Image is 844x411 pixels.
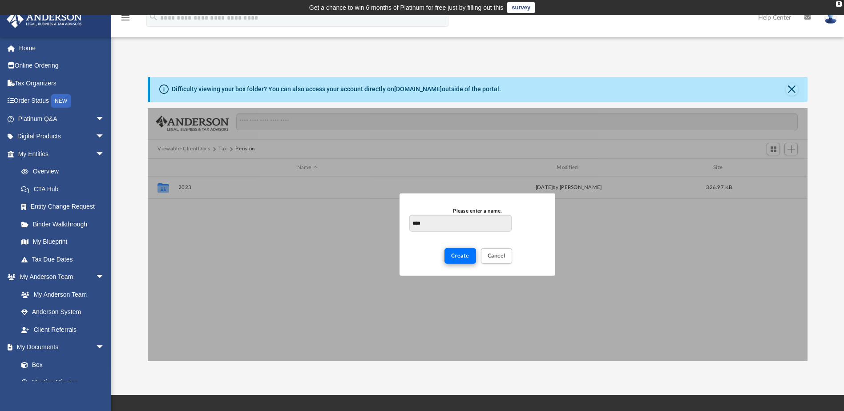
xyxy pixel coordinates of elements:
[824,11,837,24] img: User Pic
[6,57,118,75] a: Online Ordering
[409,207,545,215] div: Please enter a name.
[12,163,118,181] a: Overview
[51,94,71,108] div: NEW
[400,193,555,275] div: New Folder
[836,1,842,7] div: close
[6,145,118,163] a: My Entitiesarrow_drop_down
[12,321,113,338] a: Client Referrals
[451,253,469,258] span: Create
[309,2,504,13] div: Get a chance to win 6 months of Platinum for free just by filling out this
[120,17,131,23] a: menu
[96,110,113,128] span: arrow_drop_down
[6,92,118,110] a: Order StatusNEW
[12,180,118,198] a: CTA Hub
[172,85,501,94] div: Difficulty viewing your box folder? You can also access your account directly on outside of the p...
[149,12,158,22] i: search
[6,338,113,356] a: My Documentsarrow_drop_down
[12,233,113,251] a: My Blueprint
[12,215,118,233] a: Binder Walkthrough
[12,198,118,216] a: Entity Change Request
[6,268,113,286] a: My Anderson Teamarrow_drop_down
[444,248,476,264] button: Create
[786,83,798,96] button: Close
[120,12,131,23] i: menu
[12,250,118,268] a: Tax Due Dates
[507,2,535,13] a: survey
[12,286,109,303] a: My Anderson Team
[12,356,109,374] a: Box
[6,110,118,128] a: Platinum Q&Aarrow_drop_down
[6,74,118,92] a: Tax Organizers
[481,248,512,264] button: Cancel
[96,338,113,357] span: arrow_drop_down
[4,11,85,28] img: Anderson Advisors Platinum Portal
[409,215,511,232] input: Please enter a name.
[394,85,442,93] a: [DOMAIN_NAME]
[12,303,113,321] a: Anderson System
[488,253,505,258] span: Cancel
[96,268,113,286] span: arrow_drop_down
[6,39,118,57] a: Home
[96,128,113,146] span: arrow_drop_down
[12,374,113,391] a: Meeting Minutes
[96,145,113,163] span: arrow_drop_down
[6,128,118,145] a: Digital Productsarrow_drop_down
